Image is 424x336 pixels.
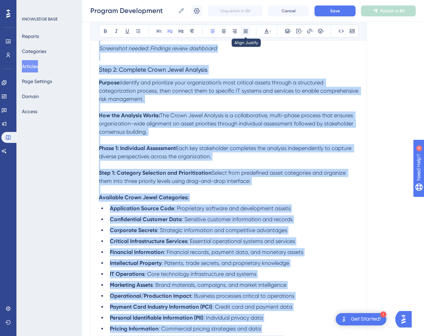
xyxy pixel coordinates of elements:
[99,145,353,160] span: Each key stakeholder completes the analysis independently to capture diverse perspectives across ...
[336,313,386,325] div: Open Get Started! checklist, remaining modules: 1
[99,145,176,151] strong: Phase 1: Individual Assessment
[110,249,164,255] strong: Financial Information
[268,5,309,16] button: Cancel
[174,205,291,212] span: : Proprietary software and development assets
[110,271,144,277] strong: IT Operations
[351,315,381,323] div: Get Started!
[144,271,256,277] span: : Core technology infrastructure and systems
[110,325,158,332] strong: Pricing Information
[99,45,217,52] em: Screenshot needed: Findings review dashboard
[22,90,39,103] button: Domain
[380,311,386,318] div: 1
[187,238,295,244] span: : Essential operational systems and services
[314,5,356,16] button: Save
[395,309,416,330] iframe: UserGuiding AI Assistant Launcher
[99,79,121,86] strong: Purpose:
[110,282,153,288] strong: Marketing Assets
[16,2,43,10] span: Need Help?
[212,304,292,310] span: : Credit card and payment data
[110,227,157,233] strong: Corporate Secrets
[110,260,162,266] strong: Intellectual Property
[191,293,294,299] span: : Business processes critical to operations
[380,8,404,14] span: Publish in EN
[164,249,303,255] span: : Financial records, payment data, and monetary assets
[90,6,175,15] input: Article Name
[99,170,347,184] span: Select from predefined asset categories and organize them into three priority levels using drag-a...
[99,112,355,135] span: The Crown Jewel Analysis is a collaborative, multi-phase process that ensures organization-wide a...
[99,194,189,201] strong: Available Crown Jewel Categories:
[22,60,38,72] button: Articles
[110,216,182,223] strong: Confidential Customer Data
[162,260,289,266] span: : Patents, trade secrets, and proprietary knowledge
[361,5,416,16] button: Publish in EN
[330,8,340,14] span: Save
[203,314,263,321] span: : Individual privacy data
[99,112,160,119] strong: How the Analysis Works:
[22,75,52,88] button: Page Settings
[110,238,187,244] strong: Critical Infrastructure Services
[110,314,203,321] strong: Personal Identifiable Information (PII)
[157,227,287,233] span: : Strategic information and competitive advantages
[99,66,207,73] span: Step 2: Complete Crown Jewel Analysis
[208,5,262,16] button: Unpublish in EN
[110,304,212,310] strong: Payment Card Industry Information (PCI)
[158,325,261,332] span: : Commercial pricing strategies and data
[22,16,57,22] div: KNOWLEDGE BASE
[22,30,39,42] button: Reports
[22,105,37,118] button: Access
[99,170,211,176] strong: Step 1: Category Selection and Prioritization
[110,293,191,299] strong: Operational/Production Impact
[110,205,174,212] strong: Application Source Code
[220,8,250,14] span: Unpublish in EN
[182,216,293,223] span: : Sensitive customer information and records
[22,45,46,57] button: Categories
[153,282,286,288] span: : Brand materials, campaigns, and market intelligence
[282,8,296,14] span: Cancel
[99,79,360,102] span: Identify and prioritize your organization's most critical assets through a structured categorizat...
[340,315,348,323] img: launcher-image-alternative-text
[48,3,50,9] div: 4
